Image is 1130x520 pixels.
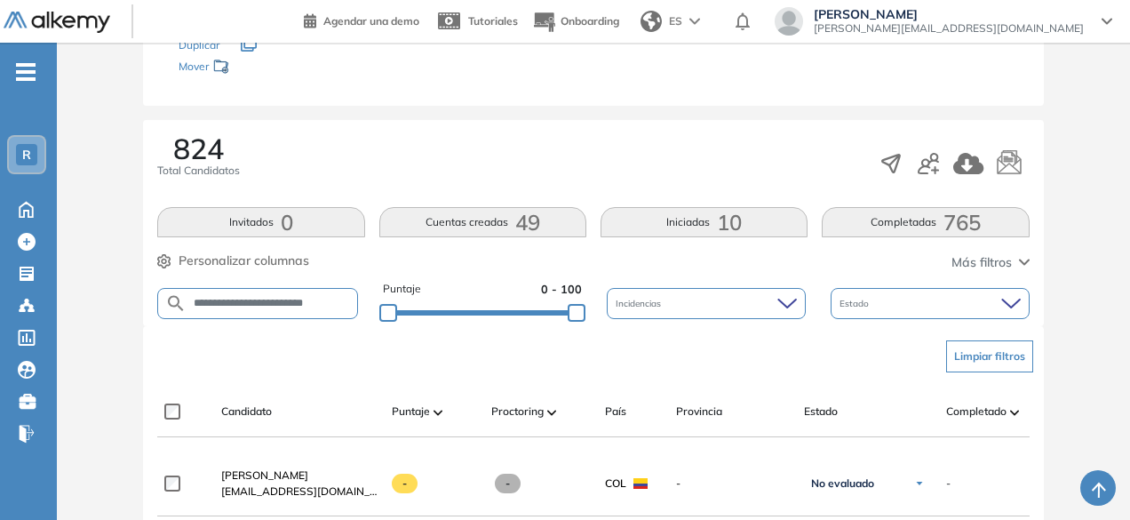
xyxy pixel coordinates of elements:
[607,288,806,319] div: Incidencias
[814,21,1084,36] span: [PERSON_NAME][EMAIL_ADDRESS][DOMAIN_NAME]
[541,281,582,298] span: 0 - 100
[157,252,309,270] button: Personalizar columnas
[221,404,272,420] span: Candidato
[840,297,872,310] span: Estado
[4,12,110,34] img: Logo
[561,14,619,28] span: Onboarding
[676,404,722,420] span: Provincia
[434,410,442,415] img: [missing "en.ARROW_ALT" translation]
[157,163,240,179] span: Total Candidatos
[532,3,619,41] button: Onboarding
[814,7,1084,21] span: [PERSON_NAME]
[22,148,31,162] span: R
[601,207,808,237] button: Iniciadas10
[946,404,1007,420] span: Completado
[173,134,224,163] span: 824
[811,476,874,491] span: No evaluado
[689,18,700,25] img: arrow
[804,404,838,420] span: Estado
[179,38,219,52] span: Duplicar
[951,253,1030,272] button: Más filtros
[379,207,586,237] button: Cuentas creadas49
[914,478,925,489] img: Ícono de flecha
[633,478,648,489] img: COL
[179,252,309,270] span: Personalizar columnas
[822,207,1029,237] button: Completadas765
[641,11,662,32] img: world
[323,14,419,28] span: Agendar una demo
[383,281,421,298] span: Puntaje
[946,340,1033,372] button: Limpiar filtros
[951,253,1012,272] span: Más filtros
[16,70,36,74] i: -
[831,288,1030,319] div: Estado
[616,297,664,310] span: Incidencias
[392,474,418,493] span: -
[547,410,556,415] img: [missing "en.ARROW_ALT" translation]
[1010,410,1019,415] img: [missing "en.ARROW_ALT" translation]
[669,13,682,29] span: ES
[304,9,419,30] a: Agendar una demo
[165,292,187,315] img: SEARCH_ALT
[157,207,364,237] button: Invitados0
[392,404,430,420] span: Puntaje
[676,476,790,492] span: -
[495,474,521,493] span: -
[605,476,626,492] span: COL
[179,52,356,84] div: Mover
[605,404,626,420] span: País
[221,484,378,500] span: [EMAIL_ADDRESS][DOMAIN_NAME]
[946,476,951,492] span: -
[491,404,544,420] span: Proctoring
[468,14,518,28] span: Tutoriales
[221,468,308,482] span: [PERSON_NAME]
[221,468,378,484] a: [PERSON_NAME]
